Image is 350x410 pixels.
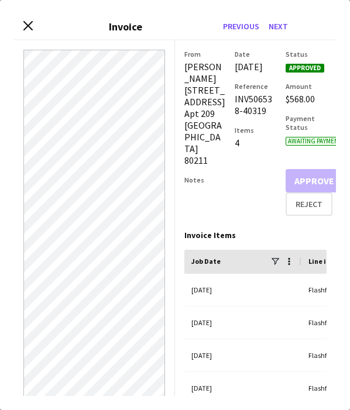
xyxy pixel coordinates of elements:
[286,64,324,73] span: Approved
[184,274,301,306] div: [DATE]
[286,82,327,91] h3: Amount
[184,61,225,166] div: [PERSON_NAME] [STREET_ADDRESS] Apt 209 [GEOGRAPHIC_DATA] 80211
[286,114,327,132] h3: Payment Status
[184,175,225,184] h3: Notes
[235,61,276,73] div: [DATE]
[184,306,301,339] div: [DATE]
[235,126,276,135] h3: Items
[286,93,327,105] div: $568.00
[235,137,276,149] div: 4
[235,93,276,116] div: INV506538-40319
[235,50,276,58] h3: Date
[184,372,301,404] div: [DATE]
[109,20,142,33] h3: Invoice
[308,257,339,266] span: Line item
[286,192,332,216] button: Reject
[184,50,225,58] h3: From
[235,82,276,91] h3: Reference
[184,230,327,240] div: Invoice Items
[218,17,264,36] button: Previous
[286,137,344,146] span: Awaiting payment
[184,339,301,371] div: [DATE]
[191,257,221,266] span: Job Date
[286,50,327,58] h3: Status
[264,17,293,36] button: Next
